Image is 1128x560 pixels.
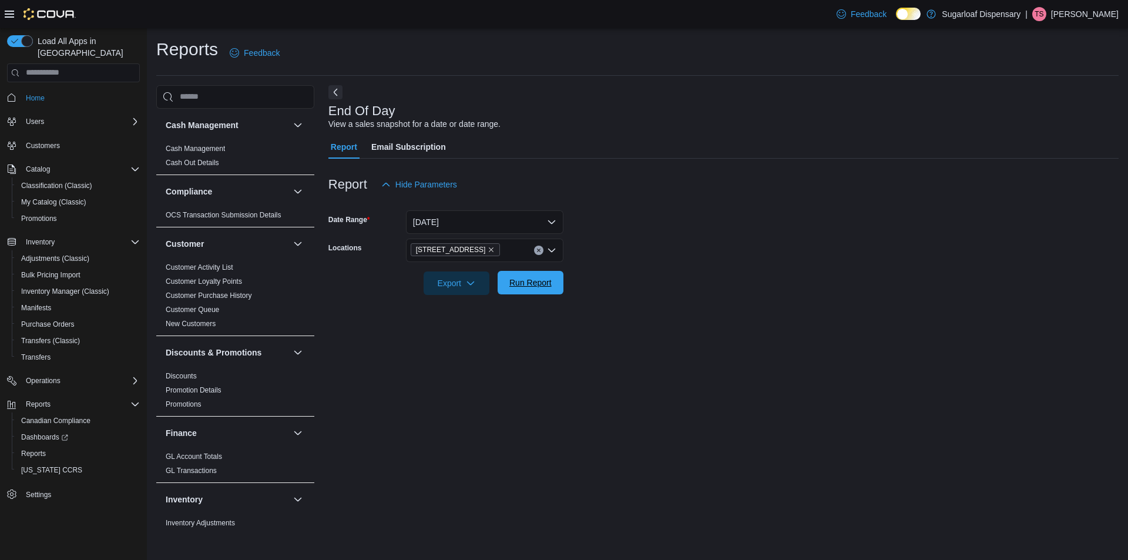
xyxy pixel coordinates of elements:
span: Promotion Details [166,385,221,395]
span: Export [431,271,482,295]
button: Inventory [291,492,305,507]
button: Operations [21,374,65,388]
button: Customer [166,238,288,250]
button: Reports [2,396,145,413]
span: GL Account Totals [166,452,222,461]
button: Inventory [21,235,59,249]
label: Date Range [328,215,370,224]
a: Inventory Adjustments [166,519,235,527]
button: Settings [2,485,145,502]
span: Transfers (Classic) [16,334,140,348]
a: Home [21,91,49,105]
span: Classification (Classic) [21,181,92,190]
h3: Discounts & Promotions [166,347,261,358]
div: Customer [156,260,314,336]
button: Adjustments (Classic) [12,250,145,267]
a: Customer Queue [166,306,219,314]
div: Cash Management [156,142,314,175]
p: Sugarloaf Dispensary [942,7,1020,21]
h3: Inventory [166,494,203,505]
button: Inventory [166,494,288,505]
span: 411 N Commercial St. [411,243,501,256]
h3: Finance [166,427,197,439]
span: Customers [26,141,60,150]
span: Adjustments (Classic) [16,252,140,266]
span: Bulk Pricing Import [16,268,140,282]
button: Users [2,113,145,130]
h3: Compliance [166,186,212,197]
span: Settings [26,490,51,499]
div: Compliance [156,208,314,227]
button: Catalog [2,161,145,177]
button: Compliance [166,186,288,197]
a: Promotions [16,212,62,226]
a: OCS Transaction Submission Details [166,211,281,219]
button: Finance [166,427,288,439]
input: Dark Mode [896,8,921,20]
span: New Customers [166,319,216,328]
span: Promotions [21,214,57,223]
h3: Report [328,177,367,192]
button: Open list of options [547,246,556,255]
div: Discounts & Promotions [156,369,314,416]
a: Promotion Details [166,386,221,394]
span: [US_STATE] CCRS [21,465,82,475]
span: Inventory [21,235,140,249]
span: Users [26,117,44,126]
a: Feedback [225,41,284,65]
span: [STREET_ADDRESS] [416,244,486,256]
span: Inventory Manager (Classic) [16,284,140,299]
span: Inventory Manager (Classic) [21,287,109,296]
span: My Catalog (Classic) [21,197,86,207]
button: Canadian Compliance [12,413,145,429]
span: Dark Mode [896,20,897,21]
span: Purchase Orders [16,317,140,331]
span: Users [21,115,140,129]
a: Settings [21,488,56,502]
a: Dashboards [12,429,145,445]
span: Customers [21,138,140,153]
span: Transfers [21,353,51,362]
span: Home [21,90,140,105]
button: Export [424,271,489,295]
p: [PERSON_NAME] [1051,7,1119,21]
span: Reports [21,449,46,458]
button: Classification (Classic) [12,177,145,194]
button: Reports [12,445,145,462]
h3: End Of Day [328,104,395,118]
button: Finance [291,426,305,440]
span: Cash Management [166,144,225,153]
button: Next [328,85,343,99]
a: My Catalog (Classic) [16,195,91,209]
span: Manifests [21,303,51,313]
span: Email Subscription [371,135,446,159]
span: Feedback [244,47,280,59]
button: Clear input [534,246,543,255]
span: OCS Transaction Submission Details [166,210,281,220]
span: Dashboards [21,432,68,442]
span: Adjustments (Classic) [21,254,89,263]
span: Promotions [16,212,140,226]
button: Cash Management [291,118,305,132]
h1: Reports [156,38,218,61]
button: Run Report [498,271,563,294]
span: Bulk Pricing Import [21,270,80,280]
span: TS [1035,7,1043,21]
span: Washington CCRS [16,463,140,477]
span: Operations [26,376,61,385]
button: Promotions [12,210,145,227]
button: [DATE] [406,210,563,234]
a: Inventory Manager (Classic) [16,284,114,299]
span: Inventory Adjustments [166,518,235,528]
span: Reports [16,447,140,461]
a: Bulk Pricing Import [16,268,85,282]
button: Discounts & Promotions [166,347,288,358]
button: Users [21,115,49,129]
span: Customer Loyalty Points [166,277,242,286]
a: Dashboards [16,430,73,444]
span: Reports [26,400,51,409]
span: Dashboards [16,430,140,444]
span: Transfers (Classic) [21,336,80,346]
button: Catalog [21,162,55,176]
button: Purchase Orders [12,316,145,333]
